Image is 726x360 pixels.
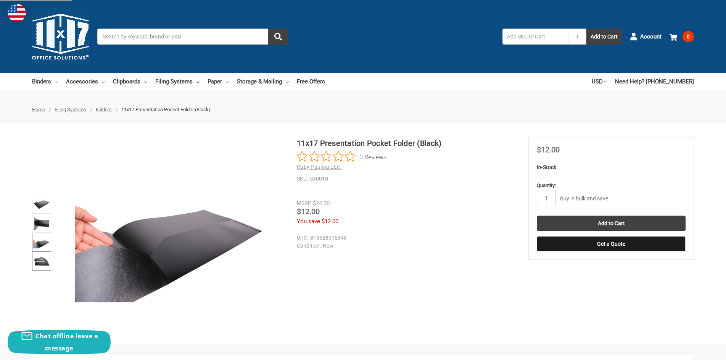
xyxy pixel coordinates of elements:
span: 0 Reviews [359,151,386,162]
a: Free Offers [297,73,325,90]
span: Chat offline leave a message [35,332,98,352]
input: Add SKU to Cart [502,29,568,45]
a: USD [592,73,607,90]
a: Home [32,107,45,112]
a: Ruby Paulina LLC. [297,164,342,170]
span: $12.00 [322,218,338,225]
a: Binders [32,73,58,90]
button: Rated 0 out of 5 stars from 0 reviews. Jump to reviews. [297,151,386,162]
a: Folders [96,107,112,112]
div: MSRP [297,199,311,207]
a: Accessories [66,73,105,90]
a: Paper [208,73,229,90]
a: Need Help? [PHONE_NUMBER] [615,73,694,90]
button: Get a Quote [537,236,686,251]
img: 11x17 Presentation Pocket Folder (Black) [75,138,266,328]
iframe: Google Customer Reviews [663,339,726,360]
dd: 530010 [297,175,516,183]
a: Storage & Mailing [237,73,289,90]
dd: 816628015346 [297,234,512,242]
a: Clipboards [113,73,147,90]
input: Add to Cart [537,216,686,231]
p: In-Stock [537,163,686,171]
button: Add to Cart [586,29,622,45]
span: 0 [683,31,694,42]
span: Account [640,32,662,41]
img: 11x17 Presentation Pocket Folder (Black) [33,253,50,270]
img: 11x17 2 pocket folder holds 11" x 17" documents and drawings [33,234,50,251]
input: Search by keyword, brand or SKU [97,29,288,45]
img: 11x17 Presentation Pocket Folder (Black) [33,215,50,232]
a: Filing Systems [55,107,86,112]
span: You save [297,218,320,225]
dd: New [297,242,512,250]
span: 11x17 Presentation Pocket Folder (Black) [121,107,211,112]
h1: 11x17 Presentation Pocket Folder (Black) [297,138,516,149]
button: Chat offline leave a message [8,330,111,354]
img: 11x17.com [32,8,89,65]
a: Filing Systems [155,73,200,90]
img: 11x17 Presentation Pocket Folder (Black) [33,196,50,213]
a: Buy in bulk and save [560,195,608,202]
dt: SKU: [297,175,308,183]
a: 0 [670,27,694,46]
span: $24.00 [313,200,330,207]
span: $12.00 [297,207,320,216]
img: duty and tax information for United States [8,4,26,22]
span: $12.00 [537,145,560,154]
label: Quantity: [537,182,686,189]
dt: Condition: [297,242,321,250]
dt: UPC: [297,234,308,242]
a: Account [630,27,662,46]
